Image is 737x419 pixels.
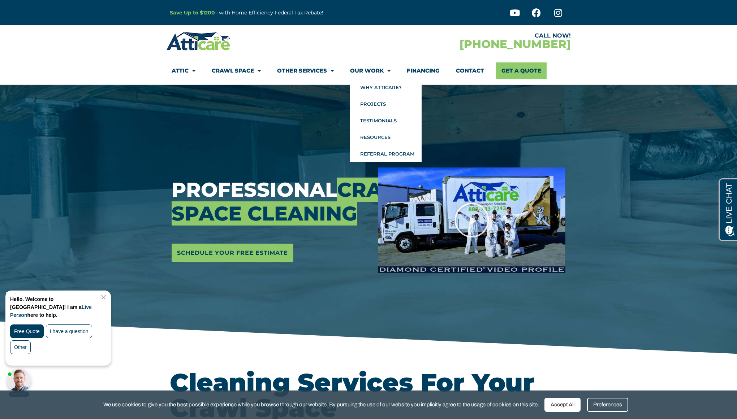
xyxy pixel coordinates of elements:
[350,145,422,162] a: Referral Program
[350,96,422,112] a: Projects
[368,33,571,39] div: CALL NOW!
[456,62,484,79] a: Contact
[212,62,261,79] a: Crawl Space
[172,178,417,226] span: Crawl Space Cleaning
[587,398,628,412] div: Preferences
[407,62,440,79] a: Financing
[172,62,565,79] nav: Menu
[350,112,422,129] a: Testimonials
[350,79,422,162] ul: Our Work
[170,9,215,16] a: Save Up to $1200
[172,62,195,79] a: Attic
[170,9,404,17] p: – with Home Efficiency Federal Tax Rebate!
[277,62,334,79] a: Other Services
[172,244,293,262] a: Schedule Your Free Estimate
[350,129,422,145] a: Resources
[350,79,422,96] a: Why Atticare?
[103,400,539,409] span: We use cookies to give you the best possible experience while you browse through our website. By ...
[177,247,288,259] span: Schedule Your Free Estimate
[4,289,119,397] iframe: Chat Invitation
[454,202,490,238] div: Play Video
[350,62,391,79] a: Our Work
[18,6,58,15] span: Opens a chat window
[172,178,367,226] h3: Professional
[544,398,581,412] div: Accept All
[496,62,547,79] a: Get A Quote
